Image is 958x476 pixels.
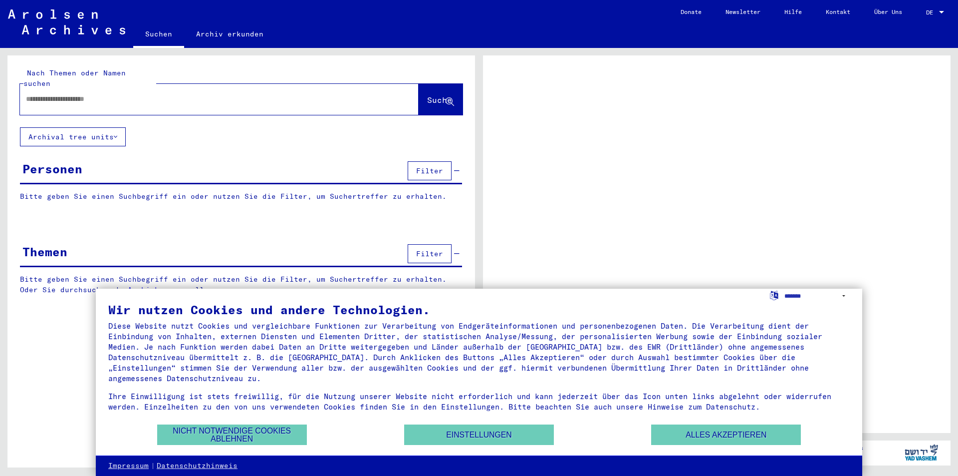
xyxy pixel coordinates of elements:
img: Arolsen_neg.svg [8,9,125,34]
div: Ihre Einwilligung ist stets freiwillig, für die Nutzung unserer Website nicht erforderlich und ka... [108,391,850,412]
a: Archivbaum [128,285,173,294]
div: Personen [22,160,82,178]
span: Filter [416,166,443,175]
select: Sprache auswählen [784,289,850,303]
span: Filter [416,249,443,258]
button: Archival tree units [20,127,126,146]
button: Suche [419,84,463,115]
span: DE [926,9,937,16]
a: Datenschutzhinweis [157,461,238,471]
img: yv_logo.png [903,440,940,465]
a: Archiv erkunden [184,22,275,46]
p: Bitte geben Sie einen Suchbegriff ein oder nutzen Sie die Filter, um Suchertreffer zu erhalten. O... [20,274,463,295]
p: Bitte geben Sie einen Suchbegriff ein oder nutzen Sie die Filter, um Suchertreffer zu erhalten. [20,191,462,202]
div: Wir nutzen Cookies und andere Technologien. [108,304,850,316]
span: Suche [427,95,452,105]
button: Filter [408,161,452,180]
button: Nicht notwendige Cookies ablehnen [157,425,307,445]
mat-label: Nach Themen oder Namen suchen [23,68,126,88]
a: Impressum [108,461,149,471]
a: Suchen [133,22,184,48]
label: Sprache auswählen [769,290,779,300]
div: Themen [22,243,67,261]
div: Diese Website nutzt Cookies und vergleichbare Funktionen zur Verarbeitung von Endgeräteinformatio... [108,321,850,384]
button: Filter [408,244,452,263]
button: Einstellungen [404,425,554,445]
button: Alles akzeptieren [651,425,801,445]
